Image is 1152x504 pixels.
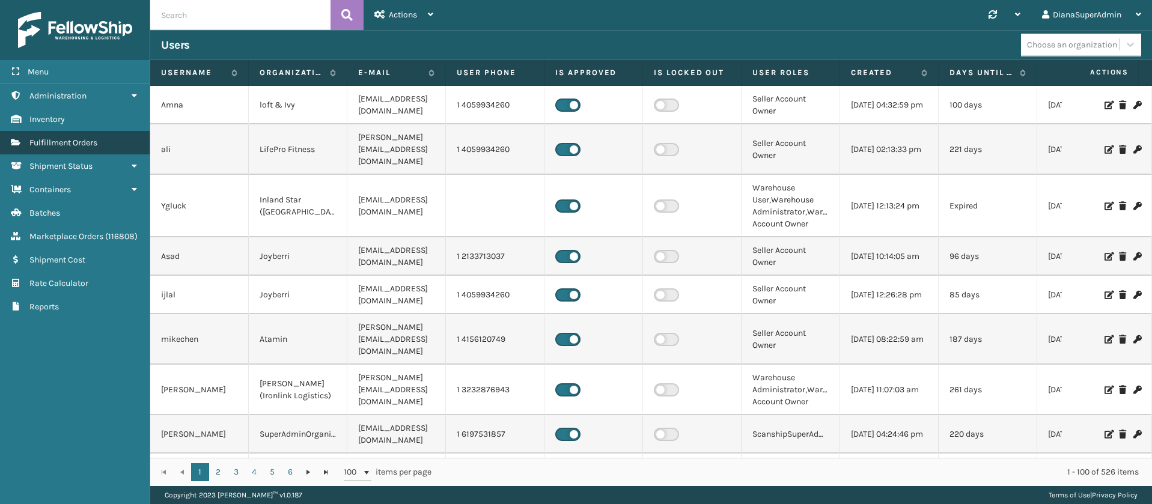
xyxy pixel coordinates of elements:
[1105,145,1112,154] i: Edit
[949,67,1014,78] label: Days until password expires
[742,365,840,415] td: Warehouse Administrator,Warehouse Account Owner
[347,237,446,276] td: [EMAIL_ADDRESS][DOMAIN_NAME]
[742,276,840,314] td: Seller Account Owner
[1119,101,1126,109] i: Delete
[150,237,249,276] td: Asad
[150,86,249,124] td: Amna
[840,454,939,492] td: [DATE] 12:51:04 pm
[299,463,317,481] a: Go to the next page
[150,124,249,175] td: ali
[347,175,446,237] td: [EMAIL_ADDRESS][DOMAIN_NAME]
[939,454,1037,492] td: Expired
[840,124,939,175] td: [DATE] 02:13:33 pm
[150,175,249,237] td: Ygluck
[1049,486,1138,504] div: |
[1092,491,1138,499] a: Privacy Policy
[840,365,939,415] td: [DATE] 11:07:03 am
[150,365,249,415] td: [PERSON_NAME]
[1049,491,1090,499] a: Terms of Use
[150,454,249,492] td: smiller
[939,314,1037,365] td: 187 days
[742,314,840,365] td: Seller Account Owner
[446,454,544,492] td: 1 7325519129
[1119,386,1126,394] i: Delete
[1133,386,1141,394] i: Change Password
[28,67,49,77] span: Menu
[29,114,65,124] span: Inventory
[448,466,1139,478] div: 1 - 100 of 526 items
[249,276,347,314] td: Joyberri
[389,10,417,20] span: Actions
[742,175,840,237] td: Warehouse User,Warehouse Administrator,Warehouse Account Owner
[29,161,93,171] span: Shipment Status
[939,175,1037,237] td: Expired
[29,208,60,218] span: Batches
[1048,67,1112,78] label: Last Seen
[1133,430,1141,439] i: Change Password
[1037,276,1136,314] td: [DATE] 07:03:44 pm
[446,314,544,365] td: 1 4156120749
[150,415,249,454] td: [PERSON_NAME]
[1119,430,1126,439] i: Delete
[1037,124,1136,175] td: [DATE] 01:04:24 pm
[1105,291,1112,299] i: Edit
[939,86,1037,124] td: 100 days
[347,314,446,365] td: [PERSON_NAME][EMAIL_ADDRESS][DOMAIN_NAME]
[1119,145,1126,154] i: Delete
[249,365,347,415] td: [PERSON_NAME] (Ironlink Logistics)
[29,138,97,148] span: Fulfillment Orders
[322,467,331,477] span: Go to the last page
[347,365,446,415] td: [PERSON_NAME][EMAIL_ADDRESS][DOMAIN_NAME]
[191,463,209,481] a: 1
[347,276,446,314] td: [EMAIL_ADDRESS][DOMAIN_NAME]
[150,276,249,314] td: ijlal
[249,86,347,124] td: loft & Ivy
[161,38,190,52] h3: Users
[249,454,347,492] td: [PERSON_NAME] Brands
[939,415,1037,454] td: 220 days
[939,124,1037,175] td: 221 days
[165,486,302,504] p: Copyright 2023 [PERSON_NAME]™ v 1.0.187
[105,231,138,241] span: ( 116808 )
[840,276,939,314] td: [DATE] 12:26:28 pm
[150,314,249,365] td: mikechen
[742,454,840,492] td: Seller Account Owner
[249,314,347,365] td: Atamin
[347,454,446,492] td: [EMAIL_ADDRESS][DOMAIN_NAME]
[29,278,88,288] span: Rate Calculator
[249,237,347,276] td: Joyberri
[1037,175,1136,237] td: [DATE] 07:12:54 pm
[227,463,245,481] a: 3
[1027,38,1117,51] div: Choose an organization
[29,91,87,101] span: Administration
[752,67,829,78] label: User Roles
[344,463,431,481] span: items per page
[1105,335,1112,344] i: Edit
[347,124,446,175] td: [PERSON_NAME][EMAIL_ADDRESS][DOMAIN_NAME]
[161,67,225,78] label: Username
[1133,202,1141,210] i: Change Password
[1133,145,1141,154] i: Change Password
[742,124,840,175] td: Seller Account Owner
[939,237,1037,276] td: 96 days
[1105,202,1112,210] i: Edit
[1119,252,1126,261] i: Delete
[742,237,840,276] td: Seller Account Owner
[1105,252,1112,261] i: Edit
[840,314,939,365] td: [DATE] 08:22:59 am
[654,67,730,78] label: Is Locked Out
[29,302,59,312] span: Reports
[742,86,840,124] td: Seller Account Owner
[209,463,227,481] a: 2
[29,231,103,241] span: Marketplace Orders
[347,86,446,124] td: [EMAIL_ADDRESS][DOMAIN_NAME]
[1037,86,1136,124] td: [DATE] 08:35:13 am
[851,67,915,78] label: Created
[840,86,939,124] td: [DATE] 04:32:59 pm
[249,415,347,454] td: SuperAdminOrganization
[1119,335,1126,344] i: Delete
[260,67,324,78] label: Organization
[303,467,313,477] span: Go to the next page
[1037,454,1136,492] td: [DATE] 12:21:44 pm
[29,255,85,265] span: Shipment Cost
